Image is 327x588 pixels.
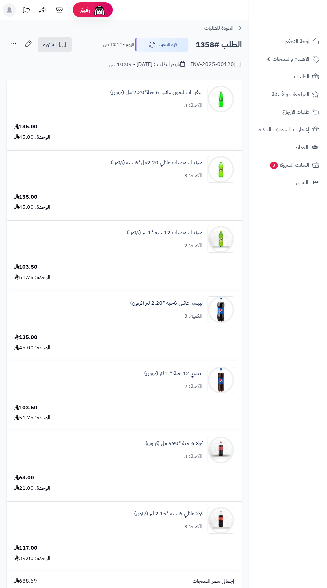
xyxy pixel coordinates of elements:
div: الكمية: 2 [184,383,203,390]
span: 688.69 [14,577,37,585]
a: ميرندا حمضيات عائلي 2.20مل*6 حبة (كرتون) [111,159,203,167]
img: 1747594021-514wrKpr-GL._AC_SL1500-90x90.jpg [208,296,234,323]
div: 63.00 [14,474,34,482]
div: الكمية: 3 [184,453,203,460]
span: المراجعات والأسئلة [272,90,309,99]
div: الوحدة: 45.00 [14,344,50,352]
div: 135.00 [14,193,37,201]
span: الفاتورة [43,41,57,49]
img: logo-2.png [282,18,321,32]
a: العودة للطلبات [204,24,242,32]
a: تحديثات المنصة [18,3,34,18]
span: إشعارات التحويلات البنكية [259,125,309,134]
a: الطلبات [253,69,323,85]
div: الكمية: 2 [184,242,203,250]
span: العودة للطلبات [204,24,234,32]
a: بيبسي عائلي 6حبة *2.20 لتر (كرتون) [130,299,203,307]
div: 135.00 [14,123,37,131]
div: 135.00 [14,334,37,341]
div: الوحدة: 45.00 [14,203,50,211]
img: 1747638290-ye1SIywTpqWAIwC28izdolNYRq8YgaPj-90x90.jpg [208,437,234,463]
div: الكمية: 3 [184,172,203,180]
div: 103.50 [14,404,37,412]
a: كولا عائلي 6 حبة *2.15 لتر (كرتون) [134,510,203,518]
span: لوحة التحكم [285,37,309,46]
a: بيبسي 12 حبة * 1 لتر (كرتون) [144,370,203,377]
div: الكمية: 3 [184,523,203,531]
h2: الطلب #1358 [196,38,242,52]
img: 1747639351-liiaLBC4acNBfYxYKsAJ5OjyFnhrru89-90x90.jpg [208,507,234,534]
a: المراجعات والأسئلة [253,86,323,102]
a: لوحة التحكم [253,33,323,49]
img: 1747544486-c60db756-6ee7-44b0-a7d4-ec449800-90x90.jpg [208,156,234,183]
div: الوحدة: 39.00 [14,555,50,562]
div: الكمية: 3 [184,312,203,320]
span: التقارير [296,178,308,187]
span: 3 [270,162,278,169]
span: السلات المتروكة [269,160,309,170]
span: العملاء [295,143,308,152]
div: الوحدة: 51.75 [14,414,50,422]
div: 103.50 [14,263,37,271]
a: سفن اب ليمون عائلي 6 حبة*2.20 مل (كرتون) [110,89,203,96]
a: السلات المتروكة3 [253,157,323,173]
span: إجمالي سعر المنتجات [193,577,234,585]
a: الفاتورة [38,37,72,52]
button: قيد التنفيذ [135,38,189,52]
img: 1747566256-XP8G23evkchGmxKUr8YaGb2gsq2hZno4-90x90.jpg [208,226,234,253]
div: الكمية: 3 [184,102,203,109]
img: 1747541306-e6e5e2d5-9b67-463e-b81b-59a02ee4-90x90.jpg [208,86,234,112]
small: اليوم - 10:14 ص [103,41,134,48]
a: التقارير [253,175,323,191]
div: INV-2025-00120 [191,61,242,69]
a: ميرندا حمضيات 12 حبة *1 لتر (كرتون) [127,229,203,237]
span: الطلبات [294,72,309,81]
a: كولا 6 حبة *990 مل (كرتون) [145,440,203,447]
div: الوحدة: 51.75 [14,274,50,281]
span: طلبات الإرجاع [282,107,309,117]
img: ai-face.png [93,3,106,17]
div: الوحدة: 21.00 [14,484,50,492]
div: الوحدة: 45.00 [14,133,50,141]
span: الأقسام والمنتجات [273,54,309,64]
a: إشعارات التحويلات البنكية [253,122,323,138]
span: رفيق [79,6,90,14]
img: 1747594532-18409223-8150-4f06-d44a-9c8685d0-90x90.jpg [208,367,234,393]
div: 117.00 [14,544,37,552]
a: طلبات الإرجاع [253,104,323,120]
a: العملاء [253,139,323,155]
div: تاريخ الطلب : [DATE] - 10:09 ص [109,61,185,68]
